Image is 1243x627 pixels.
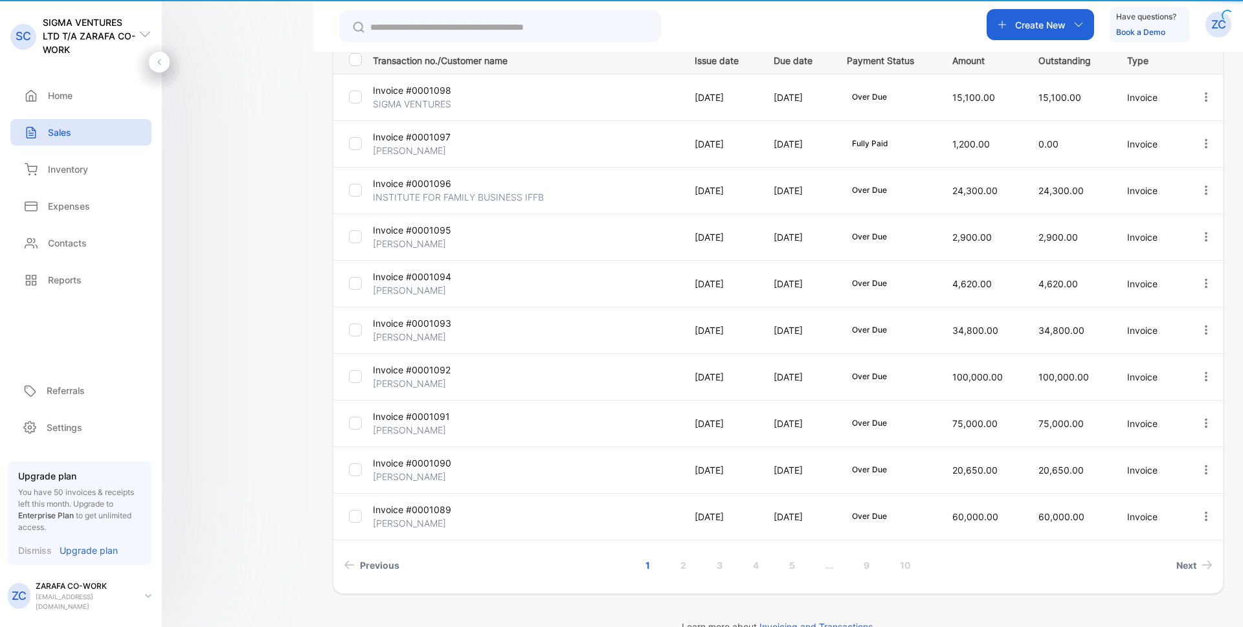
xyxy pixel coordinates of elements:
[373,223,475,237] p: Invoice #0001095
[373,377,475,390] p: [PERSON_NAME]
[665,553,702,577] a: Page 2
[1127,370,1173,384] p: Invoice
[1038,511,1084,522] span: 60,000.00
[52,544,118,557] a: Upgrade plan
[701,553,738,577] a: Page 3
[1038,92,1081,103] span: 15,100.00
[339,553,405,577] a: Previous page
[952,278,992,289] span: 4,620.00
[774,51,820,67] p: Due date
[774,277,820,291] p: [DATE]
[373,503,475,516] p: Invoice #0001089
[695,370,747,384] p: [DATE]
[952,325,998,336] span: 34,800.00
[1127,463,1173,477] p: Invoice
[1038,138,1058,149] span: 0.00
[373,237,475,250] p: [PERSON_NAME]
[695,184,747,197] p: [DATE]
[774,553,811,577] a: Page 5
[695,91,747,104] p: [DATE]
[373,516,475,530] p: [PERSON_NAME]
[1038,185,1084,196] span: 24,300.00
[848,553,885,577] a: Page 9
[1127,417,1173,430] p: Invoice
[18,544,52,557] p: Dismiss
[1127,51,1173,67] p: Type
[47,421,82,434] p: Settings
[774,184,820,197] p: [DATE]
[373,83,475,97] p: Invoice #0001098
[373,177,475,190] p: Invoice #0001096
[695,324,747,337] p: [DATE]
[847,463,892,477] div: over due
[847,183,892,197] div: over due
[1171,553,1218,577] a: Next page
[695,277,747,291] p: [DATE]
[1127,324,1173,337] p: Invoice
[1127,230,1173,244] p: Invoice
[774,417,820,430] p: [DATE]
[1038,325,1084,336] span: 34,800.00
[373,97,475,111] p: SIGMA VENTURES
[1038,418,1084,429] span: 75,000.00
[373,270,475,283] p: Invoice #0001094
[884,553,926,577] a: Page 10
[373,130,475,144] p: Invoice #0001097
[1038,51,1101,67] p: Outstanding
[695,463,747,477] p: [DATE]
[847,230,892,244] div: over due
[48,126,71,139] p: Sales
[373,330,475,344] p: [PERSON_NAME]
[987,9,1094,40] button: Create New
[18,499,131,532] span: Upgrade to to get unlimited access.
[373,51,678,67] p: Transaction no./Customer name
[373,190,544,204] p: INSTITUTE FOR FAMILY BUSINESS IFFB
[1211,16,1226,33] p: ZC
[60,544,118,557] p: Upgrade plan
[360,558,399,572] span: Previous
[48,199,90,213] p: Expenses
[952,232,992,243] span: 2,900.00
[952,511,998,522] span: 60,000.00
[1015,18,1066,32] p: Create New
[774,463,820,477] p: [DATE]
[695,230,747,244] p: [DATE]
[774,91,820,104] p: [DATE]
[1127,91,1173,104] p: Invoice
[16,28,31,45] p: SC
[1038,371,1089,382] span: 100,000.00
[774,230,820,244] p: [DATE]
[695,510,747,523] p: [DATE]
[333,553,1223,577] ul: Pagination
[48,89,73,102] p: Home
[774,324,820,337] p: [DATE]
[36,580,135,592] p: ZARAFA CO-WORK
[1038,278,1078,289] span: 4,620.00
[630,553,666,577] a: Page 1 is your current page
[1127,277,1173,291] p: Invoice
[952,465,998,476] span: 20,650.00
[847,51,926,67] p: Payment Status
[373,423,475,437] p: [PERSON_NAME]
[1127,510,1173,523] p: Invoice
[847,90,892,104] div: over due
[952,418,998,429] span: 75,000.00
[774,370,820,384] p: [DATE]
[1116,10,1176,23] p: Have questions?
[48,162,88,176] p: Inventory
[43,16,139,56] p: SIGMA VENTURES LTD T/A ZARAFA CO-WORK
[373,316,475,330] p: Invoice #0001093
[695,51,747,67] p: Issue date
[18,469,141,483] p: Upgrade plan
[1038,232,1078,243] span: 2,900.00
[695,137,747,151] p: [DATE]
[373,410,475,423] p: Invoice #0001091
[18,511,74,520] span: Enterprise Plan
[1038,465,1084,476] span: 20,650.00
[1176,558,1196,572] span: Next
[952,185,998,196] span: 24,300.00
[774,510,820,523] p: [DATE]
[952,92,995,103] span: 15,100.00
[18,487,141,533] p: You have 50 invoices & receipts left this month.
[952,138,990,149] span: 1,200.00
